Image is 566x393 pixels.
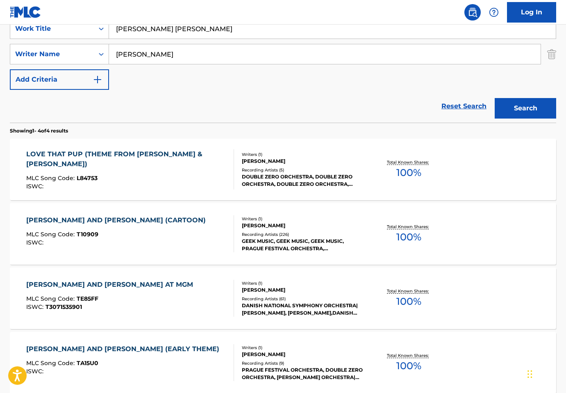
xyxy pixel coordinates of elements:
div: [PERSON_NAME] AND [PERSON_NAME] (CARTOON) [26,215,210,225]
span: MLC Song Code : [26,174,77,182]
span: TA15U0 [77,359,98,367]
div: Work Title [15,24,89,34]
div: Writer Name [15,49,89,59]
div: Writers ( 1 ) [242,216,364,222]
span: 100 % [396,165,421,180]
div: Drag [527,362,532,386]
img: help [489,7,499,17]
a: Log In [507,2,556,23]
div: Writers ( 1 ) [242,345,364,351]
p: Total Known Shares: [387,224,431,230]
div: [PERSON_NAME] AND [PERSON_NAME] AT MGM [26,280,197,290]
img: Delete Criterion [547,44,556,64]
span: ISWC : [26,303,45,311]
div: Writers ( 1 ) [242,151,364,158]
span: 100 % [396,359,421,373]
div: Recording Artists ( 5 ) [242,167,364,173]
div: [PERSON_NAME] [242,351,364,358]
div: LOVE THAT PUP (THEME FROM [PERSON_NAME] & [PERSON_NAME]) [26,149,227,169]
div: GEEK MUSIC, GEEK MUSIC, GEEK MUSIC, PRAGUE FESTIVAL ORCHESTRA, [PERSON_NAME] [PERSON_NAME] [PERSO... [242,238,364,252]
div: DANISH NATIONAL SYMPHONY ORCHESTRA|[PERSON_NAME], [PERSON_NAME],DANISH NATIONAL SYMPHONY ORCHESTR... [242,302,364,317]
img: MLC Logo [10,6,41,18]
a: LOVE THAT PUP (THEME FROM [PERSON_NAME] & [PERSON_NAME])MLC Song Code:L84753ISWC:Writers (1)[PERS... [10,139,556,200]
span: T3071535901 [45,303,82,311]
a: [PERSON_NAME] AND [PERSON_NAME] AT MGMMLC Song Code:TE85FFISWC:T3071535901Writers (1)[PERSON_NAME... [10,267,556,329]
div: Recording Artists ( 9 ) [242,360,364,366]
span: L84753 [77,174,98,182]
div: [PERSON_NAME] [242,222,364,229]
div: [PERSON_NAME] [242,158,364,165]
div: Help [486,4,502,21]
p: Total Known Shares: [387,288,431,294]
span: MLC Song Code : [26,231,77,238]
p: Total Known Shares: [387,159,431,165]
div: [PERSON_NAME] [242,286,364,294]
span: ISWC : [26,368,45,375]
span: 100 % [396,230,421,244]
span: 100 % [396,294,421,309]
span: MLC Song Code : [26,359,77,367]
form: Search Form [10,18,556,123]
div: DOUBLE ZERO ORCHESTRA, DOUBLE ZERO ORCHESTRA, DOUBLE ZERO ORCHESTRA, DOUBLE ZERO ORCHESTRA, DOUBL... [242,173,364,188]
span: MLC Song Code : [26,295,77,302]
button: Add Criteria [10,69,109,90]
span: TE85FF [77,295,98,302]
a: Reset Search [437,97,491,115]
span: ISWC : [26,183,45,190]
div: PRAGUE FESTIVAL ORCHESTRA, DOUBLE ZERO ORCHESTRA, [PERSON_NAME] ORCHESTRA|[PERSON_NAME]|PHILHARMO... [242,366,364,381]
iframe: Chat Widget [525,354,566,393]
div: [PERSON_NAME] AND [PERSON_NAME] (EARLY THEME) [26,344,223,354]
div: Writers ( 1 ) [242,280,364,286]
span: T10909 [77,231,98,238]
p: Showing 1 - 4 of 4 results [10,127,68,135]
a: [PERSON_NAME] AND [PERSON_NAME] (CARTOON)MLC Song Code:T10909ISWC:Writers (1)[PERSON_NAME]Recordi... [10,203,556,265]
div: Recording Artists ( 61 ) [242,296,364,302]
div: Recording Artists ( 226 ) [242,231,364,238]
img: 9d2ae6d4665cec9f34b9.svg [93,75,102,85]
p: Total Known Shares: [387,352,431,359]
span: ISWC : [26,239,45,246]
button: Search [495,98,556,119]
a: Public Search [464,4,481,21]
img: search [468,7,477,17]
